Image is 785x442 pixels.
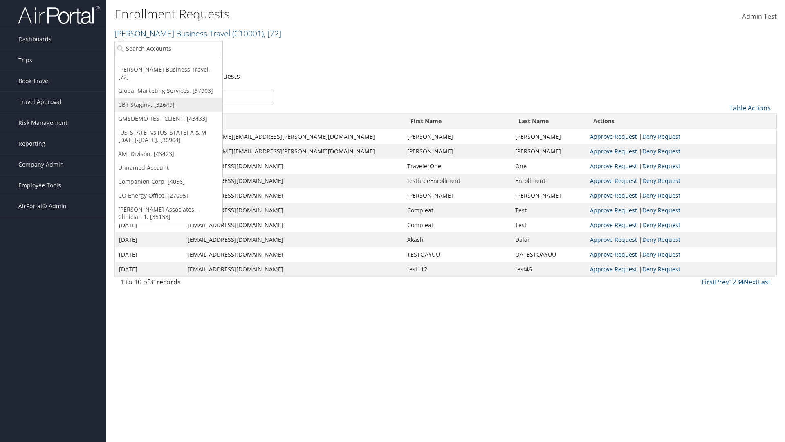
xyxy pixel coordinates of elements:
a: 4 [740,277,744,286]
td: TESTQAYUU [403,247,511,262]
a: Deny Request [642,162,680,170]
a: Deny Request [642,250,680,258]
td: [EMAIL_ADDRESS][DOMAIN_NAME] [184,203,403,218]
th: Last Name: activate to sort column ascending [511,113,586,129]
td: | [586,203,776,218]
a: Approve Request [590,133,637,140]
a: Approve Request [590,162,637,170]
a: [PERSON_NAME] Associates - Clinician 1, [35133] [115,203,222,224]
td: QATESTQAYUU [511,247,586,262]
a: Deny Request [642,221,680,229]
a: 1 [729,277,733,286]
a: Deny Request [642,236,680,244]
span: Book Travel [18,71,50,91]
td: | [586,144,776,159]
td: [DATE] [115,262,184,277]
td: EnrollmentT [511,174,586,188]
td: [DATE] [115,232,184,247]
span: AirPortal® Admin [18,196,67,216]
td: [DATE] [115,218,184,232]
td: test112 [403,262,511,277]
td: [PERSON_NAME] [403,129,511,144]
a: CO Energy Office, [27095] [115,189,222,203]
span: Employee Tools [18,175,61,196]
a: Deny Request [642,192,680,199]
a: [PERSON_NAME] Business Travel, [72] [115,63,222,84]
a: First [702,277,715,286]
a: [US_STATE] vs [US_STATE] A & M [DATE]-[DATE], [36904] [115,126,222,147]
a: Global Marketing Services, [37903] [115,84,222,98]
td: Compleat [403,218,511,232]
span: Reporting [18,133,45,154]
td: | [586,262,776,277]
a: 3 [736,277,740,286]
a: Next [744,277,758,286]
td: | [586,247,776,262]
td: [EMAIL_ADDRESS][DOMAIN_NAME] [184,247,403,262]
a: Approve Request [590,250,637,258]
th: First Name: activate to sort column ascending [403,113,511,129]
td: [PERSON_NAME][EMAIL_ADDRESS][PERSON_NAME][DOMAIN_NAME] [184,144,403,159]
a: Approve Request [590,147,637,155]
td: Test [511,218,586,232]
th: Email: activate to sort column ascending [184,113,403,129]
a: Last [758,277,771,286]
a: Admin Test [742,4,777,29]
a: Approve Request [590,177,637,185]
td: [PERSON_NAME] [403,144,511,159]
span: Company Admin [18,154,64,175]
span: Risk Management [18,113,67,133]
a: AMI Divison, [43423] [115,147,222,161]
td: [PERSON_NAME][EMAIL_ADDRESS][PERSON_NAME][DOMAIN_NAME] [184,129,403,144]
span: Travel Approval [18,92,61,112]
td: [PERSON_NAME] [403,188,511,203]
span: ( C10001 ) [232,28,264,39]
a: Table Actions [729,104,771,113]
span: Trips [18,50,32,70]
td: | [586,218,776,232]
a: Approve Request [590,192,637,199]
td: [DATE] [115,247,184,262]
td: [EMAIL_ADDRESS][DOMAIN_NAME] [184,159,403,174]
td: One [511,159,586,174]
a: 2 [733,277,736,286]
td: [PERSON_NAME] [511,129,586,144]
a: Deny Request [642,265,680,273]
td: [EMAIL_ADDRESS][DOMAIN_NAME] [184,174,403,188]
td: Dalai [511,232,586,247]
span: Admin Test [742,12,777,21]
a: Approve Request [590,236,637,244]
td: | [586,129,776,144]
input: Search Accounts [115,41,222,56]
td: Akash [403,232,511,247]
td: | [586,232,776,247]
a: Unnamed Account [115,161,222,175]
a: Prev [715,277,729,286]
span: Dashboards [18,29,52,50]
th: Actions [586,113,776,129]
td: [EMAIL_ADDRESS][DOMAIN_NAME] [184,232,403,247]
a: Companion Corp, [4056] [115,175,222,189]
td: TravelerOne [403,159,511,174]
td: | [586,188,776,203]
td: test46 [511,262,586,277]
td: | [586,159,776,174]
a: Deny Request [642,177,680,185]
span: 31 [149,277,157,286]
td: | [586,174,776,188]
a: Approve Request [590,265,637,273]
td: [EMAIL_ADDRESS][DOMAIN_NAME] [184,188,403,203]
img: airportal-logo.png [18,5,100,25]
td: Test [511,203,586,218]
a: GMSDEMO TEST CLIENT, [43433] [115,112,222,126]
a: [PERSON_NAME] Business Travel [114,28,281,39]
a: Approve Request [590,206,637,214]
h1: Enrollment Requests [114,5,556,23]
a: Deny Request [642,147,680,155]
span: , [ 72 ] [264,28,281,39]
td: [EMAIL_ADDRESS][DOMAIN_NAME] [184,218,403,232]
a: Deny Request [642,133,680,140]
a: Approve Request [590,221,637,229]
div: 1 to 10 of records [121,277,274,291]
a: CBT Staging, [32649] [115,98,222,112]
